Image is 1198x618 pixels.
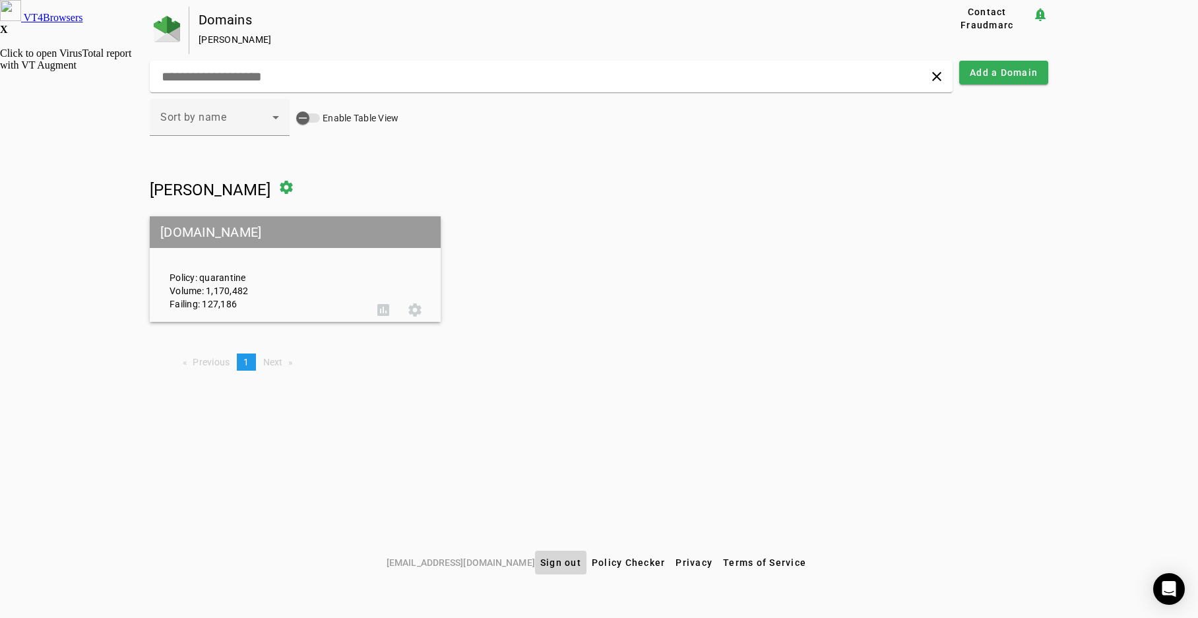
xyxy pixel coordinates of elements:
span: Sign out [540,557,581,568]
button: Sign out [535,551,586,574]
label: Enable Table View [320,111,398,125]
span: Sort by name [160,111,226,123]
button: Contact Fraudmarc [942,7,1032,30]
button: Settings [399,294,431,326]
span: Next [263,357,283,367]
span: Terms of Service [723,557,806,568]
div: Domains [199,13,900,26]
span: Add a Domain [970,66,1038,79]
mat-grid-tile-header: [DOMAIN_NAME] [150,216,441,248]
img: Fraudmarc Logo [154,16,180,42]
div: [PERSON_NAME] [199,33,900,46]
span: [EMAIL_ADDRESS][DOMAIN_NAME] [387,555,535,570]
div: Policy: quarantine Volume: 1,170,482 Failing: 127,186 [160,228,367,311]
app-page-header: Domains [150,7,1048,54]
span: Contact Fraudmarc [947,5,1027,32]
span: [PERSON_NAME] [150,181,270,199]
span: Policy Checker [592,557,666,568]
span: Previous [193,357,230,367]
button: Add a Domain [959,61,1048,84]
span: Privacy [676,557,712,568]
button: Terms of Service [718,551,811,574]
button: DMARC Report [367,294,399,326]
div: Open Intercom Messenger [1153,573,1185,605]
mat-icon: notification_important [1032,7,1048,22]
button: Privacy [670,551,718,574]
span: 1 [243,357,249,367]
button: Policy Checker [586,551,671,574]
nav: Pagination [150,354,1048,371]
